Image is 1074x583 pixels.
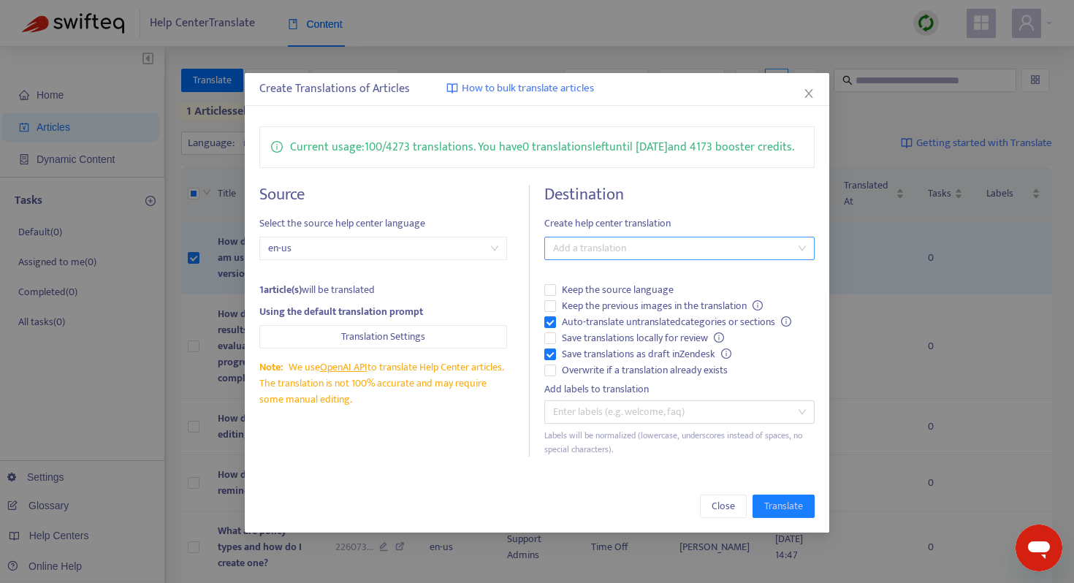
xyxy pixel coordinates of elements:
strong: 1 article(s) [259,281,302,298]
h4: Destination [544,185,815,205]
span: close [803,88,815,99]
button: Translate [753,495,815,518]
span: Select the source help center language [259,216,507,232]
span: info-circle [271,138,283,153]
p: Current usage: 100 / 4273 translations . You have 0 translations left until [DATE] and 4173 boost... [290,138,794,156]
span: Close [712,498,735,514]
span: Overwrite if a translation already exists [556,362,734,378]
span: Translation Settings [341,329,425,345]
span: Save translations as draft in Zendesk [556,346,737,362]
a: OpenAI API [320,359,367,376]
div: Add labels to translation [544,381,815,397]
span: en-us [268,237,498,259]
span: Create help center translation [544,216,815,232]
span: info-circle [714,332,724,343]
button: Close [801,85,817,102]
span: Auto-translate untranslated categories or sections [556,314,797,330]
span: Save translations locally for review [556,330,730,346]
div: We use to translate Help Center articles. The translation is not 100% accurate and may require so... [259,359,507,408]
div: Labels will be normalized (lowercase, underscores instead of spaces, no special characters). [544,429,815,457]
span: Keep the previous images in the translation [556,298,769,314]
span: info-circle [721,348,731,359]
span: info-circle [781,316,791,327]
span: Keep the source language [556,282,679,298]
button: Translation Settings [259,325,507,348]
iframe: Botón para iniciar la ventana de mensajería [1016,525,1062,571]
span: Note: [259,359,283,376]
h4: Source [259,185,507,205]
img: image-link [446,83,458,94]
span: How to bulk translate articles [462,80,594,97]
div: Create Translations of Articles [259,80,815,98]
button: Close [700,495,747,518]
div: will be translated [259,282,507,298]
div: Using the default translation prompt [259,304,507,320]
span: info-circle [753,300,763,310]
a: How to bulk translate articles [446,80,594,97]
